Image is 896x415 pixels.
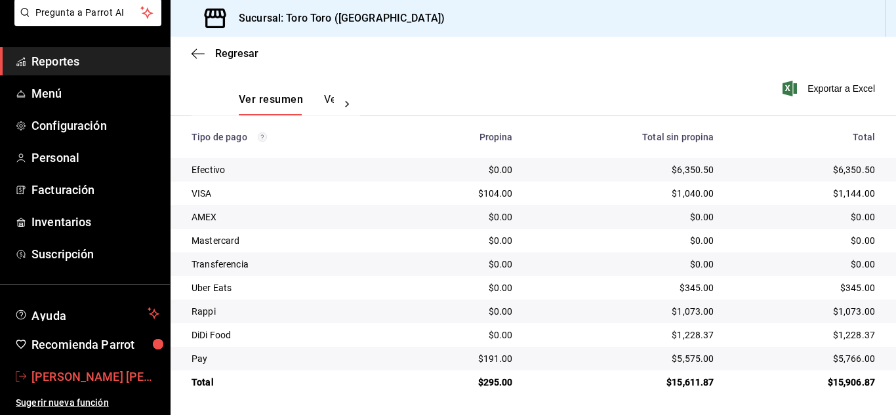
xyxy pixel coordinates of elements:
span: Reportes [31,52,159,70]
div: $295.00 [413,376,512,389]
h3: Sucursal: Toro Toro ([GEOGRAPHIC_DATA]) [228,10,445,26]
div: $1,073.00 [534,305,714,318]
div: Total sin propina [534,132,714,142]
div: $0.00 [413,305,512,318]
div: $1,040.00 [534,187,714,200]
div: navigation tabs [239,93,334,115]
div: $5,766.00 [735,352,875,365]
span: Personal [31,149,159,167]
svg: Los pagos realizados con Pay y otras terminales son montos brutos. [258,132,267,142]
span: Recomienda Parrot [31,336,159,353]
div: $0.00 [534,234,714,247]
button: Exportar a Excel [785,81,875,96]
div: Mastercard [192,234,392,247]
div: $0.00 [413,258,512,271]
span: Regresar [215,47,258,60]
div: DiDi Food [192,328,392,342]
div: Uber Eats [192,281,392,294]
span: [PERSON_NAME] [PERSON_NAME] [PERSON_NAME] [31,368,159,385]
div: $0.00 [413,163,512,176]
span: Suscripción [31,245,159,263]
button: Ver resumen [239,93,303,115]
div: $0.00 [534,258,714,271]
div: $1,073.00 [735,305,875,318]
a: Pregunta a Parrot AI [9,15,161,29]
div: $0.00 [413,328,512,342]
div: $191.00 [413,352,512,365]
div: $0.00 [413,234,512,247]
div: $0.00 [534,210,714,224]
div: $0.00 [735,210,875,224]
div: $1,228.37 [735,328,875,342]
span: Pregunta a Parrot AI [35,6,141,20]
button: Ver pagos [324,93,373,115]
div: $5,575.00 [534,352,714,365]
div: Tipo de pago [192,132,392,142]
div: $345.00 [735,281,875,294]
div: Pay [192,352,392,365]
div: $1,228.37 [534,328,714,342]
button: Regresar [192,47,258,60]
div: $0.00 [413,281,512,294]
span: Sugerir nueva función [16,396,159,410]
div: AMEX [192,210,392,224]
div: Efectivo [192,163,392,176]
span: Menú [31,85,159,102]
div: $345.00 [534,281,714,294]
div: $15,611.87 [534,376,714,389]
div: Transferencia [192,258,392,271]
div: $6,350.50 [534,163,714,176]
span: Configuración [31,117,159,134]
div: Total [192,376,392,389]
div: $1,144.00 [735,187,875,200]
div: $0.00 [735,234,875,247]
div: $15,906.87 [735,376,875,389]
span: Ayuda [31,306,142,321]
div: $104.00 [413,187,512,200]
span: Inventarios [31,213,159,231]
div: Rappi [192,305,392,318]
span: Facturación [31,181,159,199]
div: Propina [413,132,512,142]
div: $0.00 [735,258,875,271]
div: VISA [192,187,392,200]
div: Total [735,132,875,142]
div: $0.00 [413,210,512,224]
div: $6,350.50 [735,163,875,176]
